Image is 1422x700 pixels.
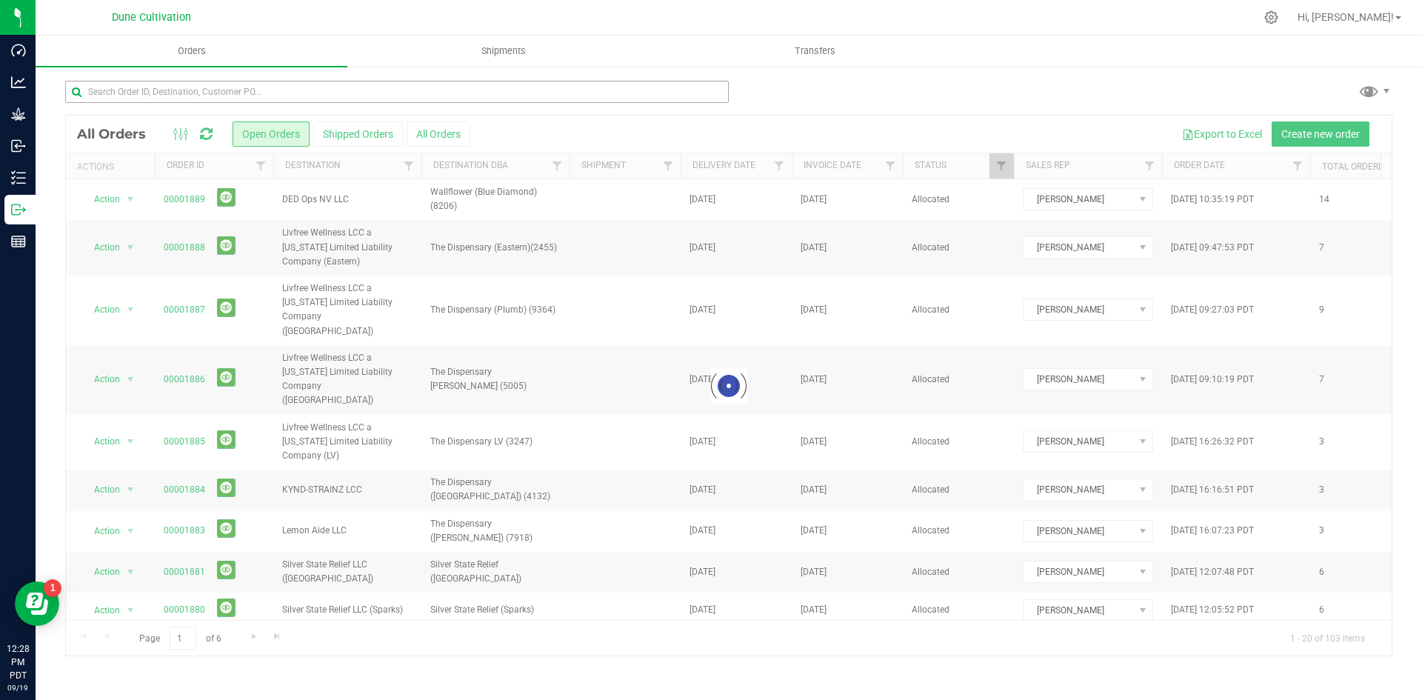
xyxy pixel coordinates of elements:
[65,81,729,103] input: Search Order ID, Destination, Customer PO...
[775,44,855,58] span: Transfers
[11,170,26,185] inline-svg: Inventory
[659,36,971,67] a: Transfers
[44,579,61,597] iframe: Resource center unread badge
[11,107,26,121] inline-svg: Grow
[15,581,59,626] iframe: Resource center
[1262,10,1281,24] div: Manage settings
[158,44,226,58] span: Orders
[36,36,347,67] a: Orders
[461,44,546,58] span: Shipments
[11,139,26,153] inline-svg: Inbound
[11,43,26,58] inline-svg: Dashboard
[347,36,659,67] a: Shipments
[11,202,26,217] inline-svg: Outbound
[11,234,26,249] inline-svg: Reports
[112,11,191,24] span: Dune Cultivation
[11,75,26,90] inline-svg: Analytics
[1298,11,1394,23] span: Hi, [PERSON_NAME]!
[7,682,29,693] p: 09/19
[7,642,29,682] p: 12:28 PM PDT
